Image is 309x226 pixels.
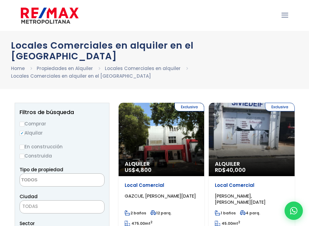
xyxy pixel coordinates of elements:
sup: 2 [150,220,153,224]
label: Alquilar [20,129,105,137]
sup: 2 [238,220,240,224]
span: 2 baños [125,210,146,216]
span: 40,000 [226,166,246,174]
span: Exclusiva [265,103,295,111]
span: Ciudad [20,193,38,200]
a: Home [11,65,25,72]
span: US$ [125,166,152,174]
p: Local Comercial [125,182,198,188]
span: RD$ [215,166,246,174]
span: 4,800 [135,166,152,174]
li: Locales Comerciales en alquiler en el [GEOGRAPHIC_DATA] [11,72,151,80]
span: Alquiler [215,161,289,167]
span: 1 baños [215,210,236,216]
span: TODAS [20,200,105,213]
span: GAZCUE, [PERSON_NAME][DATE] [125,193,196,199]
span: Exclusiva [175,103,204,111]
p: Local Comercial [215,182,289,188]
label: En construcción [20,143,105,150]
a: Propiedades en Alquiler [37,65,93,72]
input: Alquilar [20,131,24,136]
img: remax-metropolitana-logo [21,6,79,25]
span: 12 parq. [150,210,171,216]
a: mobile menu [280,10,290,20]
label: Comprar [20,120,105,128]
span: mt [125,221,153,226]
span: Tipo de propiedad [20,166,63,173]
textarea: Search [20,174,79,187]
input: En construcción [20,145,24,150]
span: 4 parq. [240,210,260,216]
input: Comprar [20,122,24,127]
label: Construida [20,152,105,160]
span: 45.00 [222,221,233,226]
input: Construida [20,154,24,159]
span: TODAS [22,203,38,209]
h1: Locales Comerciales en alquiler en el [GEOGRAPHIC_DATA] [11,40,298,61]
h2: Filtros de búsqueda [20,109,105,115]
span: [PERSON_NAME], [PERSON_NAME][DATE] [215,193,266,205]
span: mt [215,221,240,226]
span: TODAS [20,202,104,211]
span: Alquiler [125,161,198,167]
a: Locales Comerciales en alquiler [105,65,181,72]
span: 475.00 [131,221,145,226]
